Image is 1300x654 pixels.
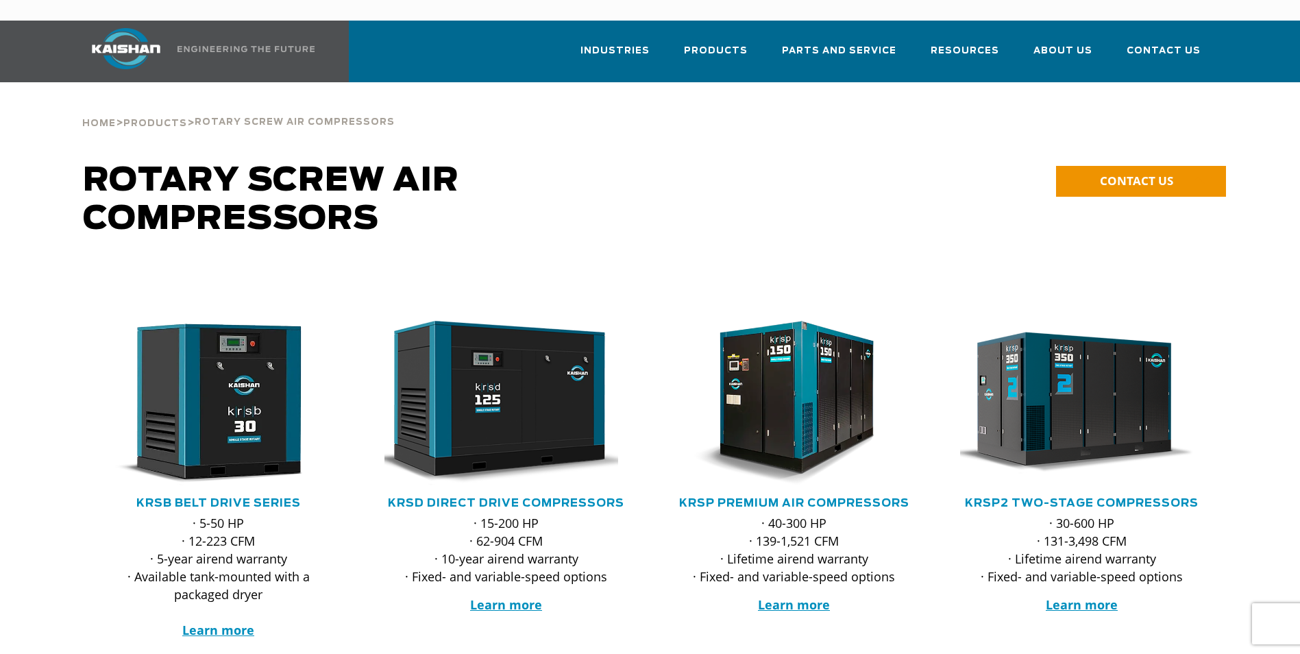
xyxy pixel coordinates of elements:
div: > > [82,82,395,134]
a: Learn more [470,596,542,613]
a: Learn more [182,622,254,638]
p: · 40-300 HP · 139-1,521 CFM · Lifetime airend warranty · Fixed- and variable-speed options [672,514,916,585]
span: Products [123,119,187,128]
a: Products [684,33,748,80]
a: Resources [931,33,999,80]
p: · 30-600 HP · 131-3,498 CFM · Lifetime airend warranty · Fixed- and variable-speed options [960,514,1204,585]
a: Industries [580,33,650,80]
a: KRSP2 Two-Stage Compressors [965,498,1199,509]
a: Home [82,117,116,129]
span: Contact Us [1127,43,1201,59]
span: Rotary Screw Air Compressors [83,165,459,236]
img: Engineering the future [177,46,315,52]
img: krsp350 [950,321,1194,485]
a: Kaishan USA [75,21,317,82]
a: KRSD Direct Drive Compressors [388,498,624,509]
img: kaishan logo [75,28,177,69]
p: · 5-50 HP · 12-223 CFM · 5-year airend warranty · Available tank-mounted with a packaged dryer [97,514,341,639]
span: Resources [931,43,999,59]
a: Learn more [758,596,830,613]
a: KRSP Premium Air Compressors [679,498,909,509]
span: Rotary Screw Air Compressors [195,118,395,127]
span: About Us [1033,43,1092,59]
a: CONTACT US [1056,166,1226,197]
img: krsb30 [86,321,330,485]
div: krsp150 [672,321,916,485]
a: Learn more [1046,596,1118,613]
img: krsp150 [662,321,906,485]
div: krsd125 [384,321,628,485]
span: Industries [580,43,650,59]
div: krsb30 [97,321,341,485]
p: · 15-200 HP · 62-904 CFM · 10-year airend warranty · Fixed- and variable-speed options [384,514,628,585]
a: About Us [1033,33,1092,80]
span: Products [684,43,748,59]
span: Parts and Service [782,43,896,59]
a: Contact Us [1127,33,1201,80]
img: krsd125 [374,321,618,485]
a: Products [123,117,187,129]
span: CONTACT US [1100,173,1173,189]
span: Home [82,119,116,128]
div: krsp350 [960,321,1204,485]
a: KRSB Belt Drive Series [136,498,301,509]
a: Parts and Service [782,33,896,80]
